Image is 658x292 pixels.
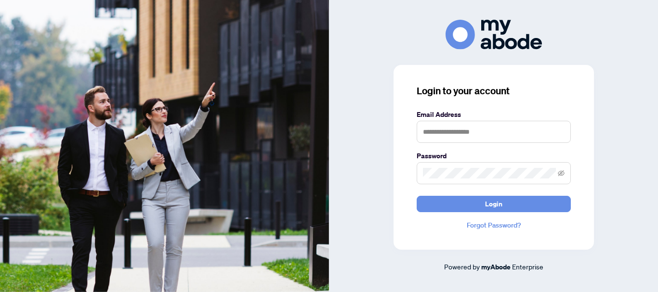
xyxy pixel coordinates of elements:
span: Login [485,196,502,212]
a: Forgot Password? [417,220,571,230]
label: Password [417,151,571,161]
img: ma-logo [446,20,542,49]
label: Email Address [417,109,571,120]
button: Login [417,196,571,212]
span: Powered by [444,262,480,271]
a: myAbode [481,262,511,272]
span: Enterprise [512,262,543,271]
h3: Login to your account [417,84,571,98]
span: eye-invisible [558,170,565,177]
